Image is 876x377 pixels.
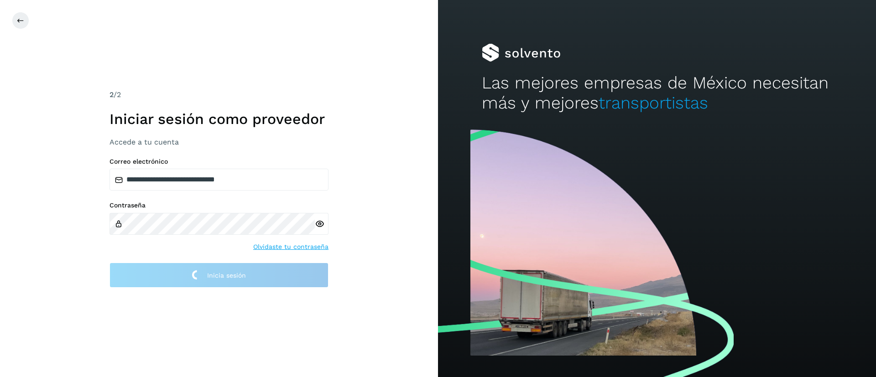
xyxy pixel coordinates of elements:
[253,242,328,252] a: Olvidaste tu contraseña
[482,73,832,114] h2: Las mejores empresas de México necesitan más y mejores
[109,138,328,146] h3: Accede a tu cuenta
[109,90,114,99] span: 2
[599,93,708,113] span: transportistas
[109,263,328,288] button: Inicia sesión
[109,89,328,100] div: /2
[109,110,328,128] h1: Iniciar sesión como proveedor
[207,272,246,279] span: Inicia sesión
[109,201,328,209] label: Contraseña
[109,158,328,165] label: Correo electrónico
